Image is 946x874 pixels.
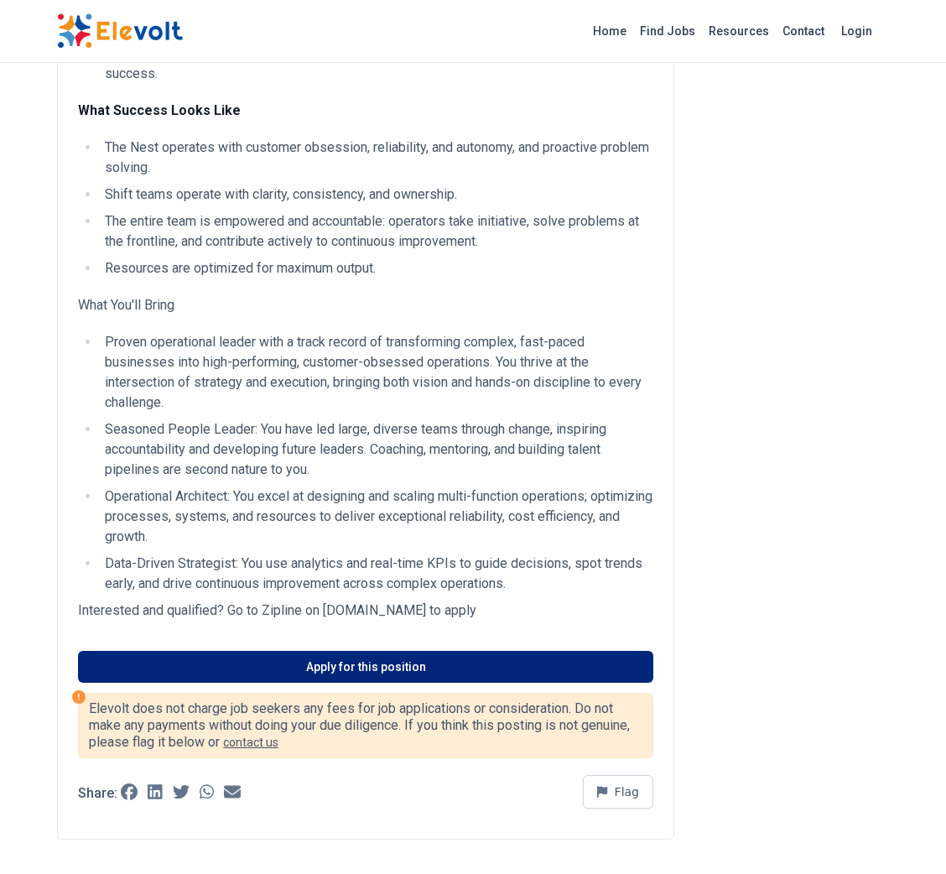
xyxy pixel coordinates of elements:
[78,651,653,683] a: Apply for this position
[583,775,653,809] button: Flag
[78,102,241,118] strong: What Success Looks Like
[100,211,653,252] li: The entire team is empowered and accountable: operators take initiative, solve problems at the fr...
[633,18,702,44] a: Find Jobs
[100,332,653,413] li: Proven operational leader with a track record of transforming complex, fast-paced businesses into...
[78,601,653,621] p: Interested and qualified? Go to Zipline on [DOMAIN_NAME] to apply
[702,18,776,44] a: Resources
[100,419,653,480] li: Seasoned People Leader: You have led large, diverse teams through change, inspiring accountabilit...
[89,700,642,751] p: Elevolt does not charge job seekers any fees for job applications or consideration. Do not make a...
[100,185,653,205] li: Shift teams operate with clarity, consistency, and ownership.
[776,18,831,44] a: Contact
[586,18,633,44] a: Home
[78,295,653,315] p: What You'll Bring
[100,258,653,278] li: Resources are optimized for maximum output.
[57,13,183,49] img: Elevolt
[78,787,117,800] p: Share:
[831,14,882,48] a: Login
[100,554,653,594] li: Data-Driven Strategist: You use analytics and real-time KPIs to guide decisions, spot trends earl...
[100,486,653,547] li: Operational Architect: You excel at designing and scaling multi-function operations; optimizing p...
[100,138,653,178] li: The Nest operates with customer obsession, reliability, and autonomy, and proactive problem solving.
[862,793,946,874] iframe: Chat Widget
[223,736,278,749] a: contact us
